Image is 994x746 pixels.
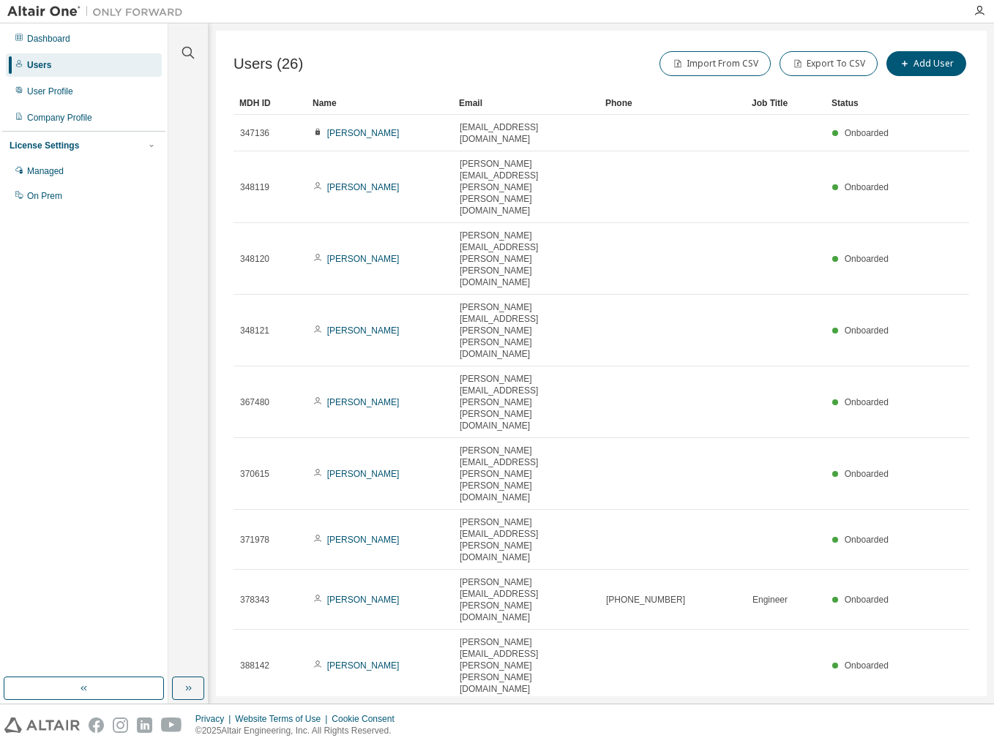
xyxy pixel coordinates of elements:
span: Onboarded [845,660,889,671]
a: [PERSON_NAME] [327,128,400,138]
a: [PERSON_NAME] [327,660,400,671]
img: altair_logo.svg [4,717,80,733]
span: [PERSON_NAME][EMAIL_ADDRESS][PERSON_NAME][PERSON_NAME][DOMAIN_NAME] [460,445,593,503]
a: [PERSON_NAME] [327,469,400,479]
img: facebook.svg [89,717,104,733]
div: Job Title [752,91,820,115]
span: 371978 [240,534,269,546]
a: [PERSON_NAME] [327,595,400,605]
span: 378343 [240,594,269,606]
span: [EMAIL_ADDRESS][DOMAIN_NAME] [460,121,593,145]
span: 348121 [240,325,269,336]
span: [PERSON_NAME][EMAIL_ADDRESS][PERSON_NAME][DOMAIN_NAME] [460,576,593,623]
span: [PERSON_NAME][EMAIL_ADDRESS][PERSON_NAME][PERSON_NAME][DOMAIN_NAME] [460,373,593,432]
span: [PERSON_NAME][EMAIL_ADDRESS][PERSON_NAME][PERSON_NAME][DOMAIN_NAME] [460,301,593,360]
a: [PERSON_NAME] [327,182,400,192]
span: [PHONE_NUMBER] [606,594,685,606]
button: Import From CSV [659,51,771,76]
span: 367480 [240,396,269,408]
img: instagram.svg [113,717,128,733]
img: Altair One [7,4,190,19]
div: User Profile [27,86,73,97]
span: Onboarded [845,469,889,479]
a: [PERSON_NAME] [327,535,400,545]
img: youtube.svg [161,717,182,733]
span: 370615 [240,468,269,480]
span: Users (26) [233,56,303,72]
p: © 2025 Altair Engineering, Inc. All Rights Reserved. [195,725,403,737]
button: Add User [886,51,966,76]
span: Onboarded [845,595,889,605]
span: 348119 [240,181,269,193]
div: Privacy [195,713,235,725]
button: Export To CSV [780,51,878,76]
span: Onboarded [845,254,889,264]
span: Onboarded [845,397,889,407]
span: [PERSON_NAME][EMAIL_ADDRESS][PERSON_NAME][DOMAIN_NAME] [460,516,593,563]
div: Cookie Consent [332,713,403,725]
div: License Settings [10,140,79,151]
div: Name [313,91,447,115]
div: Dashboard [27,33,70,45]
span: 347136 [240,127,269,139]
span: Onboarded [845,128,889,138]
span: [PERSON_NAME][EMAIL_ADDRESS][PERSON_NAME][PERSON_NAME][DOMAIN_NAME] [460,230,593,288]
div: Status [832,91,893,115]
div: On Prem [27,190,62,202]
span: Engineer [752,594,788,606]
img: linkedin.svg [137,717,152,733]
div: Phone [605,91,740,115]
div: Company Profile [27,112,92,124]
span: Onboarded [845,535,889,545]
div: MDH ID [239,91,301,115]
a: [PERSON_NAME] [327,397,400,407]
span: [PERSON_NAME][EMAIL_ADDRESS][PERSON_NAME][PERSON_NAME][DOMAIN_NAME] [460,158,593,216]
span: 388142 [240,660,269,671]
span: 348120 [240,253,269,265]
span: Onboarded [845,182,889,192]
div: Email [459,91,594,115]
a: [PERSON_NAME] [327,325,400,336]
a: [PERSON_NAME] [327,254,400,264]
div: Managed [27,165,64,177]
span: [PERSON_NAME][EMAIL_ADDRESS][PERSON_NAME][PERSON_NAME][DOMAIN_NAME] [460,636,593,695]
div: Users [27,59,51,71]
div: Website Terms of Use [235,713,332,725]
span: Onboarded [845,325,889,336]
